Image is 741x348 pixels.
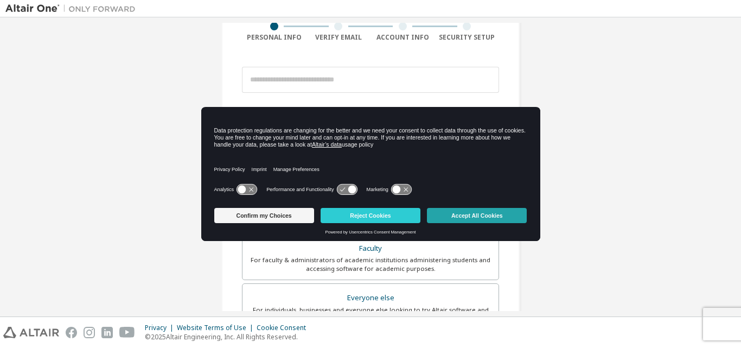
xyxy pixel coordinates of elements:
img: altair_logo.svg [3,327,59,338]
div: Verify Email [306,33,371,42]
div: For individuals, businesses and everyone else looking to try Altair software and explore our prod... [249,306,492,323]
p: © 2025 Altair Engineering, Inc. All Rights Reserved. [145,332,312,341]
div: Cookie Consent [257,324,312,332]
div: Account Type [242,105,499,122]
div: Privacy [145,324,177,332]
img: Altair One [5,3,141,14]
div: For faculty & administrators of academic institutions administering students and accessing softwa... [249,256,492,273]
img: instagram.svg [84,327,95,338]
div: Security Setup [435,33,500,42]
img: linkedin.svg [101,327,113,338]
img: facebook.svg [66,327,77,338]
div: Personal Info [242,33,306,42]
div: Faculty [249,241,492,256]
img: youtube.svg [119,327,135,338]
div: Everyone else [249,290,492,306]
div: Account Info [370,33,435,42]
div: Website Terms of Use [177,324,257,332]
